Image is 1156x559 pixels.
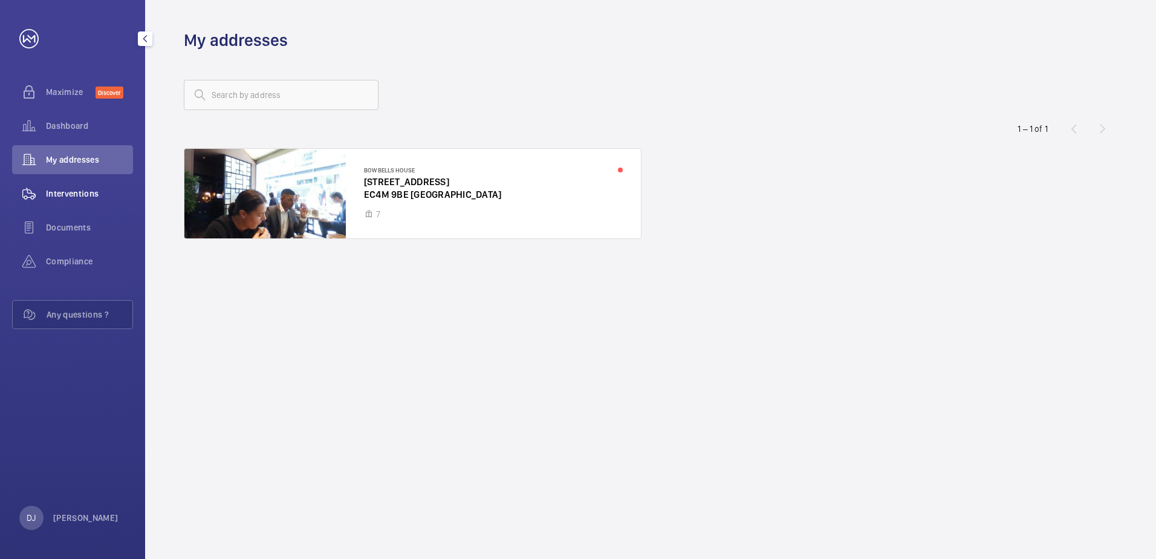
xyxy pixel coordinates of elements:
[53,512,119,524] p: [PERSON_NAME]
[46,154,133,166] span: My addresses
[46,120,133,132] span: Dashboard
[184,29,288,51] h1: My addresses
[184,80,378,110] input: Search by address
[96,87,123,99] span: Discover
[46,255,133,267] span: Compliance
[46,86,96,98] span: Maximize
[47,309,132,321] span: Any questions ?
[46,188,133,200] span: Interventions
[1018,123,1048,135] div: 1 – 1 of 1
[46,221,133,234] span: Documents
[27,512,36,524] p: DJ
